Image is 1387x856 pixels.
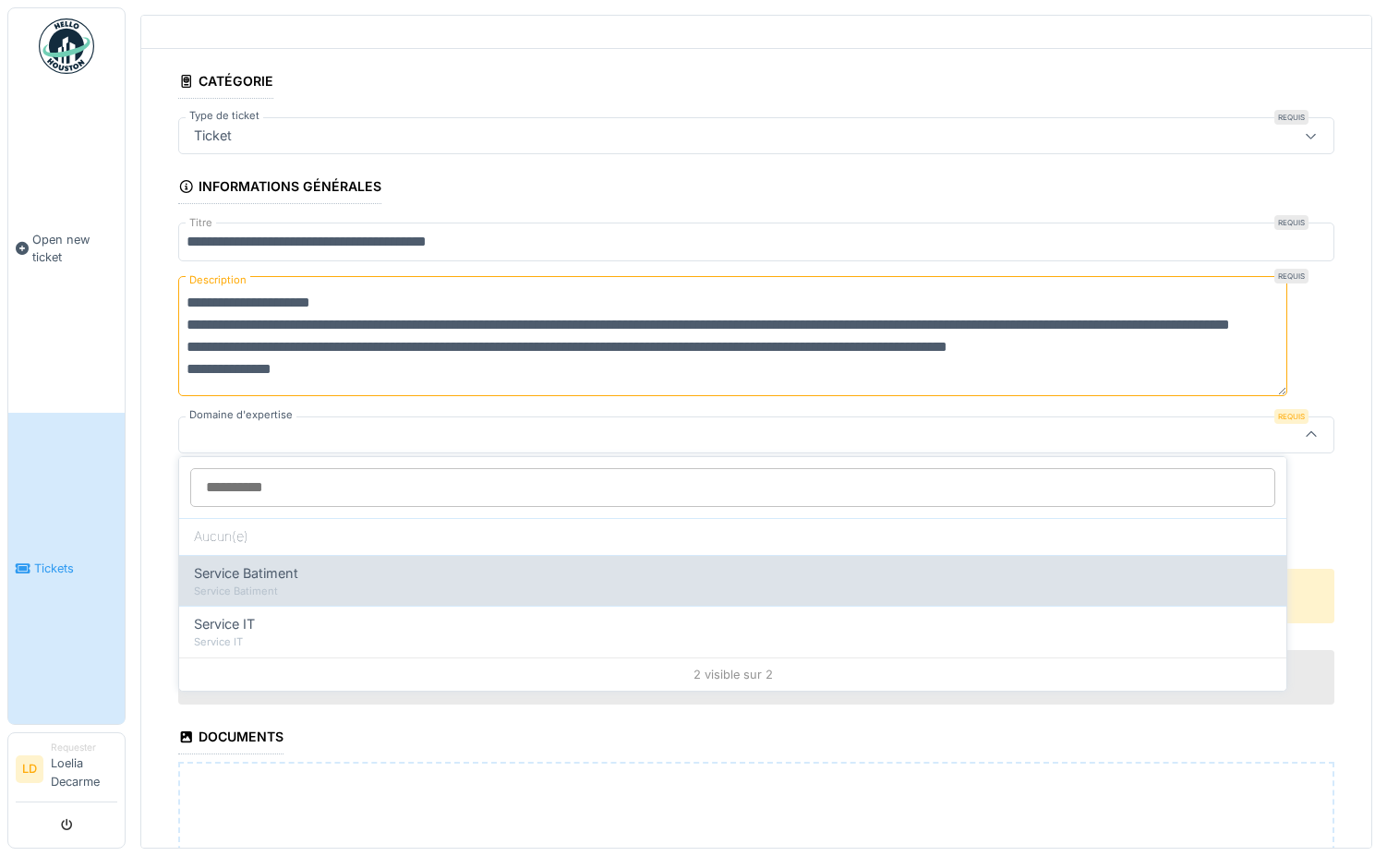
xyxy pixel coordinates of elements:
[194,563,298,584] span: Service Batiment
[178,173,381,204] div: Informations générales
[8,413,125,724] a: Tickets
[1274,215,1309,230] div: Requis
[1274,409,1309,424] div: Requis
[186,269,250,292] label: Description
[178,723,283,754] div: Documents
[51,741,117,754] div: Requester
[34,560,117,577] span: Tickets
[39,18,94,74] img: Badge_color-CXgf-gQk.svg
[178,67,273,99] div: Catégorie
[179,518,1286,555] div: Aucun(e)
[186,407,296,423] label: Domaine d'expertise
[16,755,43,783] li: LD
[8,84,125,413] a: Open new ticket
[1274,110,1309,125] div: Requis
[194,614,255,634] span: Service IT
[187,126,239,146] div: Ticket
[186,215,216,231] label: Titre
[51,741,117,798] li: Loelia Decarme
[179,657,1286,691] div: 2 visible sur 2
[194,634,1272,650] div: Service IT
[194,584,1272,599] div: Service Batiment
[1274,269,1309,283] div: Requis
[16,741,117,802] a: LD RequesterLoelia Decarme
[186,108,263,124] label: Type de ticket
[32,231,117,266] span: Open new ticket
